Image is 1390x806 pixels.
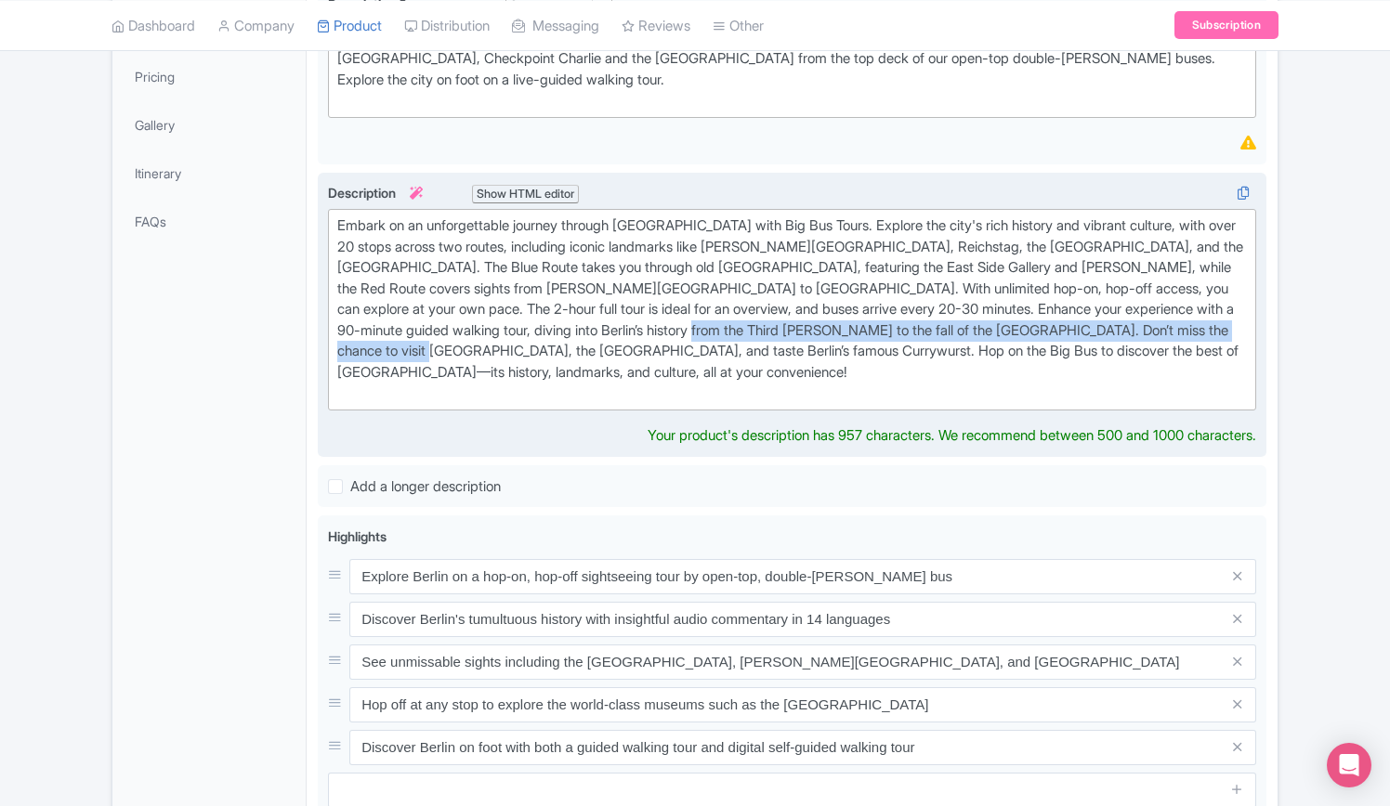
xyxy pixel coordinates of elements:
div: Your product's description has 957 characters. We recommend between 500 and 1000 characters. [648,425,1256,447]
div: Embark on an unforgettable journey through [GEOGRAPHIC_DATA] with Big Bus Tours. Explore the city... [337,215,1247,404]
div: Open Intercom Messenger [1327,743,1371,787]
span: Add a longer description [350,477,501,495]
a: Pricing [116,56,302,97]
a: FAQs [116,201,302,242]
a: Gallery [116,104,302,146]
a: Itinerary [116,152,302,194]
div: Show HTML editor [472,185,579,204]
a: Subscription [1174,11,1279,39]
div: Enjoy a 48-hour hop-on, hop-off sightseeing bus tour of [GEOGRAPHIC_DATA]. See all the famous sig... [337,28,1247,111]
span: Highlights [328,528,387,544]
span: Description [328,185,426,201]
